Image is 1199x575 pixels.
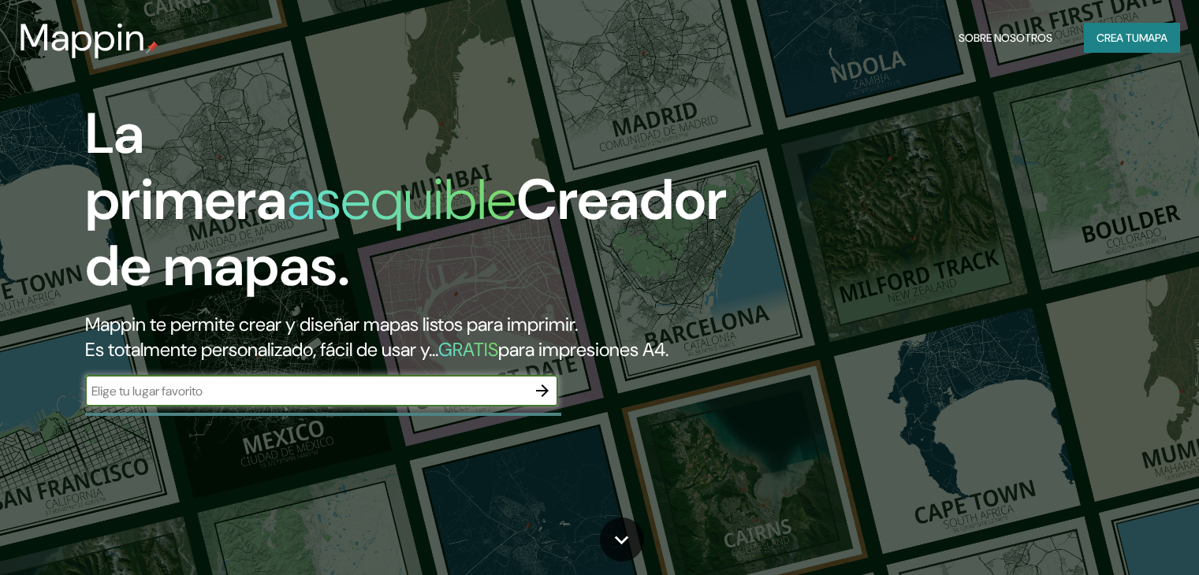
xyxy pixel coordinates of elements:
[85,382,527,400] input: Elige tu lugar favorito
[85,312,578,336] font: Mappin te permite crear y diseñar mapas listos para imprimir.
[85,163,727,302] font: Creador de mapas.
[1084,23,1180,53] button: Crea tumapa
[1097,31,1139,45] font: Crea tu
[959,31,1052,45] font: Sobre nosotros
[85,97,287,236] font: La primera
[287,163,516,236] font: asequible
[146,41,158,54] img: pin de mapeo
[952,23,1059,53] button: Sobre nosotros
[85,337,438,362] font: Es totalmente personalizado, fácil de usar y...
[19,13,146,62] font: Mappin
[1139,31,1167,45] font: mapa
[498,337,668,362] font: para impresiones A4.
[438,337,498,362] font: GRATIS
